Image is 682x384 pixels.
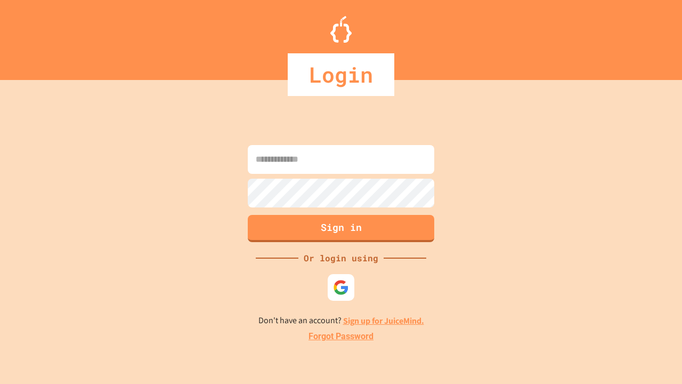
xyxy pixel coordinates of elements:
[343,315,424,326] a: Sign up for JuiceMind.
[298,252,384,265] div: Or login using
[333,279,349,295] img: google-icon.svg
[288,53,394,96] div: Login
[330,16,352,43] img: Logo.svg
[248,215,434,242] button: Sign in
[308,330,374,343] a: Forgot Password
[258,314,424,327] p: Don't have an account?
